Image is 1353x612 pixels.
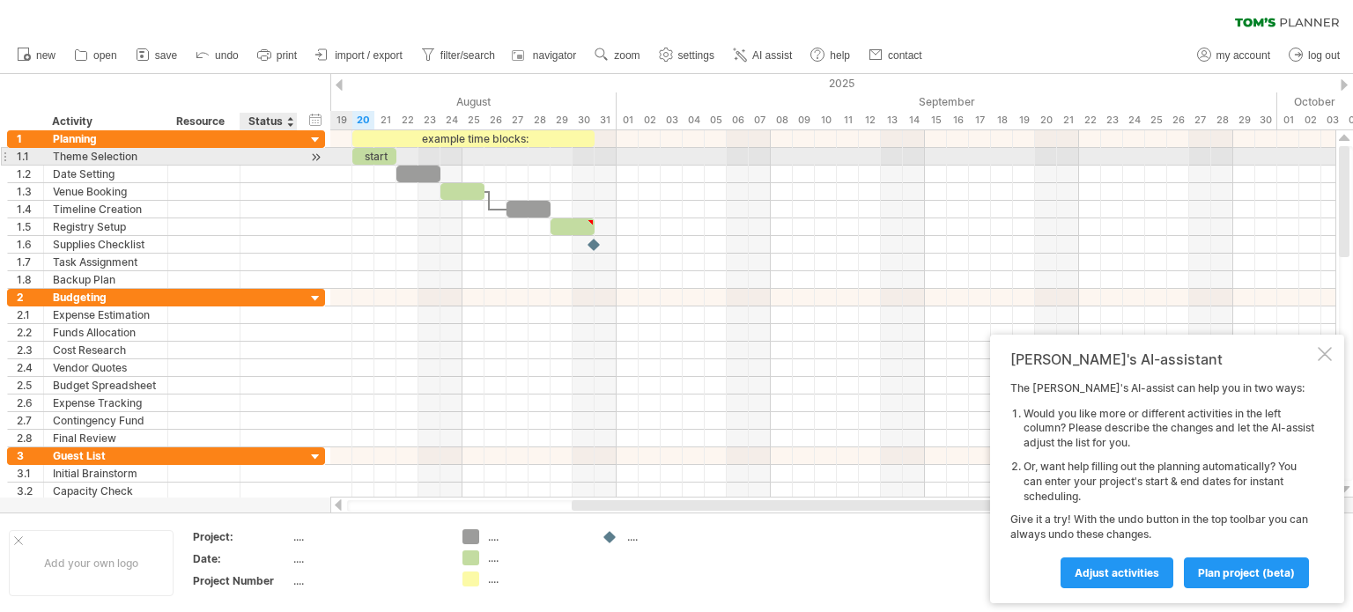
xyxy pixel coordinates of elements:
span: filter/search [440,49,495,62]
a: filter/search [417,44,500,67]
div: 1.8 [17,271,43,288]
div: Date Setting [53,166,159,182]
div: The [PERSON_NAME]'s AI-assist can help you in two ways: Give it a try! With the undo button in th... [1010,381,1314,587]
div: Contingency Fund [53,412,159,429]
div: Tuesday, 16 September 2025 [947,111,969,129]
div: Thursday, 25 September 2025 [1145,111,1167,129]
div: Vendor Quotes [53,359,159,376]
div: Friday, 26 September 2025 [1167,111,1189,129]
div: Wednesday, 10 September 2025 [815,111,837,129]
div: 1.1 [17,148,43,165]
div: Sunday, 14 September 2025 [903,111,925,129]
div: Wednesday, 1 October 2025 [1277,111,1299,129]
div: Friday, 3 October 2025 [1321,111,1343,129]
a: save [131,44,182,67]
div: .... [627,529,723,544]
div: Wednesday, 27 August 2025 [506,111,529,129]
div: .... [488,571,584,586]
div: Theme Selection [53,148,159,165]
div: 3.2 [17,483,43,499]
div: Capacity Check [53,483,159,499]
a: my account [1193,44,1275,67]
div: Tuesday, 2 September 2025 [639,111,661,129]
div: Venue Booking [53,183,159,200]
div: September 2025 [617,92,1277,111]
div: Wednesday, 24 September 2025 [1123,111,1145,129]
a: contact [864,44,928,67]
a: import / export [311,44,408,67]
span: help [830,49,850,62]
div: Task Assignment [53,254,159,270]
div: Monday, 1 September 2025 [617,111,639,129]
div: Initial Brainstorm [53,465,159,482]
div: Sunday, 31 August 2025 [595,111,617,129]
span: AI assist [752,49,792,62]
div: Saturday, 30 August 2025 [573,111,595,129]
a: plan project (beta) [1184,557,1309,588]
div: 1.2 [17,166,43,182]
div: Friday, 19 September 2025 [1013,111,1035,129]
div: Budgeting [53,289,159,306]
div: Saturday, 27 September 2025 [1189,111,1211,129]
div: Saturday, 6 September 2025 [727,111,749,129]
div: Status [248,113,287,130]
div: 2.1 [17,306,43,323]
div: Add your own logo [9,530,174,596]
div: Thursday, 2 October 2025 [1299,111,1321,129]
div: Tuesday, 30 September 2025 [1255,111,1277,129]
div: 2.3 [17,342,43,358]
div: Saturday, 23 August 2025 [418,111,440,129]
div: 2.8 [17,430,43,446]
div: Monday, 15 September 2025 [925,111,947,129]
div: Friday, 22 August 2025 [396,111,418,129]
div: Planning [53,130,159,147]
span: open [93,49,117,62]
div: Final Review [53,430,159,446]
div: 2.5 [17,377,43,394]
a: help [806,44,855,67]
div: Funds Allocation [53,324,159,341]
div: Monday, 25 August 2025 [462,111,484,129]
a: print [253,44,302,67]
div: .... [488,529,584,544]
div: example time blocks: [352,130,595,147]
div: Project: [193,529,290,544]
div: Friday, 29 August 2025 [551,111,573,129]
span: my account [1216,49,1270,62]
div: Registry Setup [53,218,159,235]
div: Sunday, 24 August 2025 [440,111,462,129]
div: Tuesday, 26 August 2025 [484,111,506,129]
div: Monday, 22 September 2025 [1079,111,1101,129]
div: Supplies Checklist [53,236,159,253]
span: settings [678,49,714,62]
div: Wednesday, 20 August 2025 [352,111,374,129]
div: start [352,148,396,165]
div: 1 [17,130,43,147]
div: 1.3 [17,183,43,200]
a: open [70,44,122,67]
div: [PERSON_NAME]'s AI-assistant [1010,350,1314,368]
span: contact [888,49,922,62]
div: Wednesday, 17 September 2025 [969,111,991,129]
div: Date: [193,551,290,566]
div: Project Number [193,573,290,588]
a: settings [654,44,720,67]
div: Sunday, 7 September 2025 [749,111,771,129]
div: Tuesday, 9 September 2025 [793,111,815,129]
a: undo [191,44,244,67]
div: Activity [52,113,158,130]
span: new [36,49,55,62]
div: Timeline Creation [53,201,159,218]
div: Monday, 8 September 2025 [771,111,793,129]
a: log out [1284,44,1345,67]
span: Adjust activities [1075,566,1159,579]
div: Thursday, 4 September 2025 [683,111,705,129]
div: .... [293,529,441,544]
div: Cost Research [53,342,159,358]
a: navigator [509,44,581,67]
div: 3 [17,447,43,464]
div: 2.7 [17,412,43,429]
div: .... [293,573,441,588]
span: navigator [533,49,576,62]
div: 1.6 [17,236,43,253]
